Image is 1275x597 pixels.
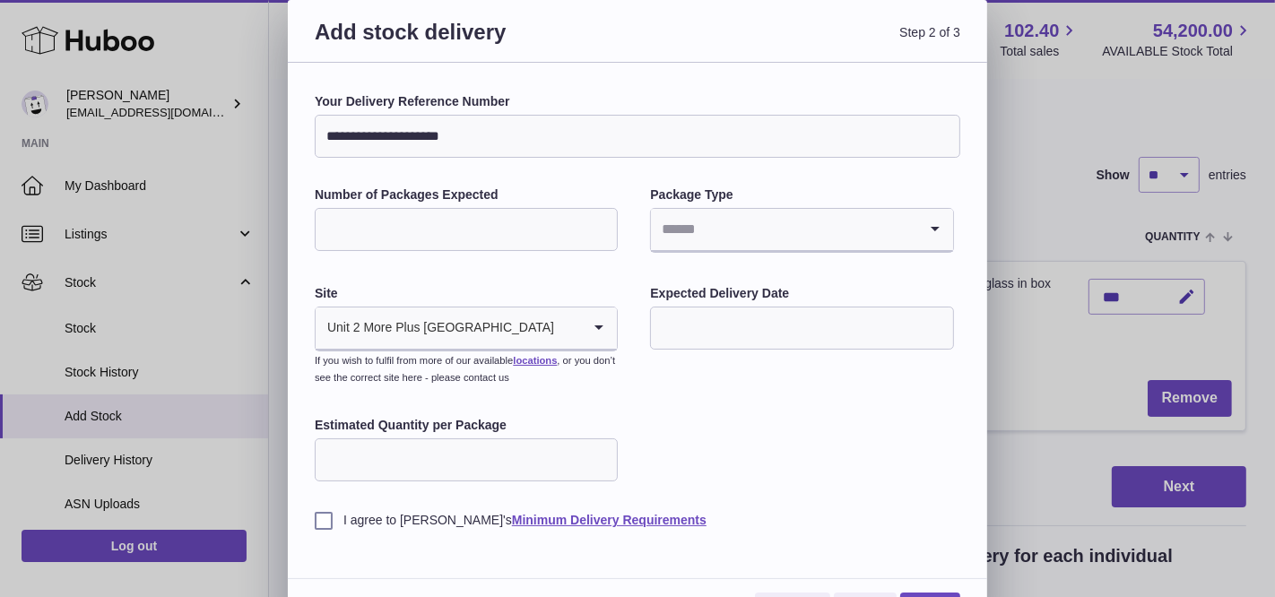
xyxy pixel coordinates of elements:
[512,513,707,527] a: Minimum Delivery Requirements
[316,307,617,350] div: Search for option
[315,512,960,529] label: I agree to [PERSON_NAME]'s
[555,307,581,349] input: Search for option
[315,93,960,110] label: Your Delivery Reference Number
[637,18,960,67] span: Step 2 of 3
[315,186,618,203] label: Number of Packages Expected
[650,285,953,302] label: Expected Delivery Date
[651,209,916,250] input: Search for option
[316,307,555,349] span: Unit 2 More Plus [GEOGRAPHIC_DATA]
[651,209,952,252] div: Search for option
[315,355,615,383] small: If you wish to fulfil from more of our available , or you don’t see the correct site here - pleas...
[315,417,618,434] label: Estimated Quantity per Package
[650,186,953,203] label: Package Type
[513,355,557,366] a: locations
[315,285,618,302] label: Site
[315,18,637,67] h3: Add stock delivery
